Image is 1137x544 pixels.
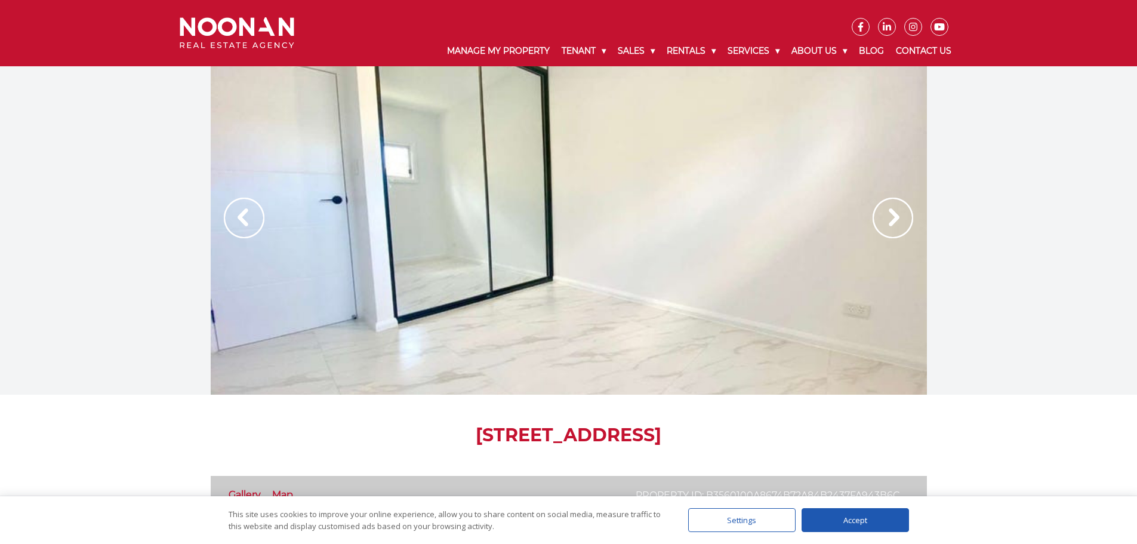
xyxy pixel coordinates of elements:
a: Services [722,36,785,66]
div: Settings [688,508,796,532]
div: Accept [802,508,909,532]
a: Map [272,489,293,500]
a: Sales [612,36,661,66]
h1: [STREET_ADDRESS] [211,425,927,446]
div: This site uses cookies to improve your online experience, allow you to share content on social me... [229,508,664,532]
img: Noonan Real Estate Agency [180,17,294,49]
img: Arrow slider [224,198,264,238]
a: Tenant [556,36,612,66]
a: Gallery [229,489,261,500]
a: Rentals [661,36,722,66]
p: Property ID: b3560100a8674b72a84b2437fa943b6c [636,488,900,503]
img: Arrow slider [873,198,913,238]
a: About Us [785,36,853,66]
a: Blog [853,36,890,66]
a: Manage My Property [441,36,556,66]
a: Contact Us [890,36,957,66]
